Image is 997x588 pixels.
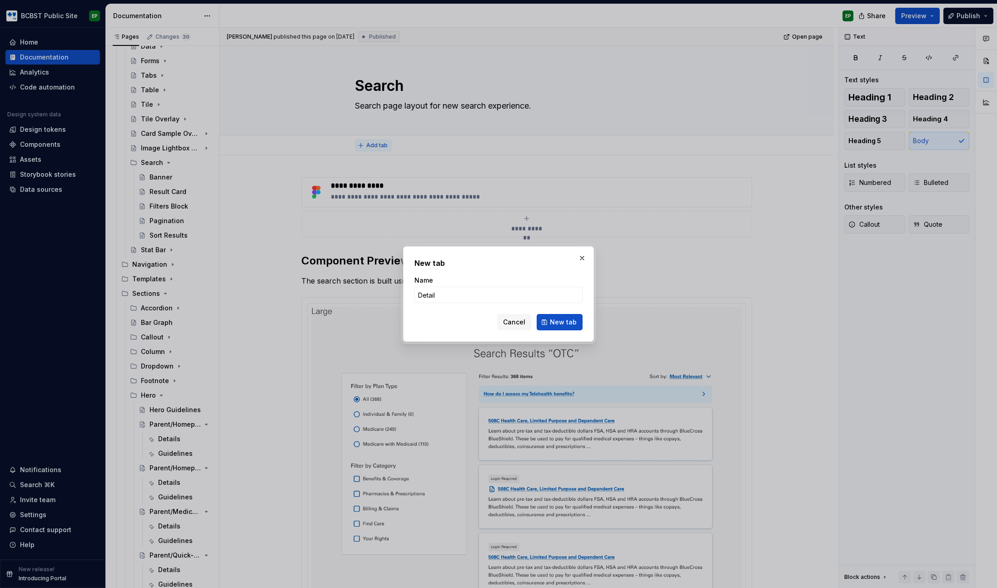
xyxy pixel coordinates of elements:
[414,258,583,269] h2: New tab
[497,314,531,330] button: Cancel
[537,314,583,330] button: New tab
[503,318,525,327] span: Cancel
[414,276,433,285] label: Name
[550,318,577,327] span: New tab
